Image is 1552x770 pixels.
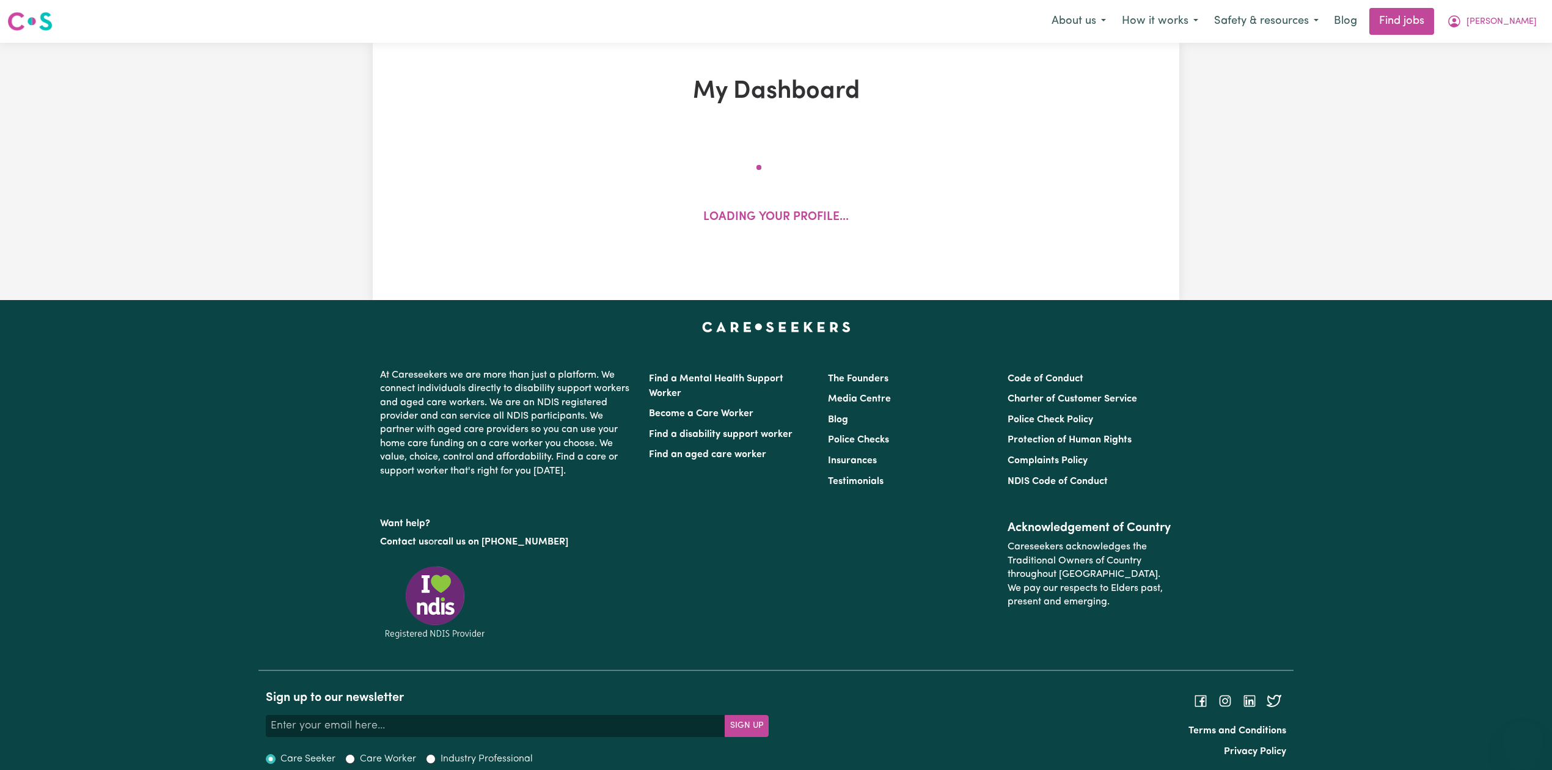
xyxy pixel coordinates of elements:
a: NDIS Code of Conduct [1008,477,1108,486]
a: Media Centre [828,394,891,404]
img: Registered NDIS provider [380,564,490,640]
img: Careseekers logo [7,10,53,32]
iframe: Button to launch messaging window [1503,721,1542,760]
a: Contact us [380,537,428,547]
a: call us on [PHONE_NUMBER] [437,537,568,547]
button: About us [1044,9,1114,34]
a: Blog [828,415,848,425]
a: Follow Careseekers on Facebook [1193,696,1208,706]
button: How it works [1114,9,1206,34]
a: Follow Careseekers on LinkedIn [1242,696,1257,706]
a: Charter of Customer Service [1008,394,1137,404]
a: Find an aged care worker [649,450,766,460]
h1: My Dashboard [514,77,1038,106]
p: At Careseekers we are more than just a platform. We connect individuals directly to disability su... [380,364,634,483]
button: My Account [1439,9,1545,34]
h2: Sign up to our newsletter [266,691,769,705]
a: Police Checks [828,435,889,445]
a: Find jobs [1369,8,1434,35]
label: Care Seeker [280,752,335,766]
a: Find a disability support worker [649,430,792,439]
button: Safety & resources [1206,9,1327,34]
label: Care Worker [360,752,416,766]
a: Follow Careseekers on Instagram [1218,696,1232,706]
button: Subscribe [725,715,769,737]
p: Want help? [380,512,634,530]
a: Police Check Policy [1008,415,1093,425]
p: or [380,530,634,554]
label: Industry Professional [441,752,533,766]
a: Code of Conduct [1008,374,1083,384]
a: Insurances [828,456,877,466]
a: Blog [1327,8,1364,35]
p: Loading your profile... [703,209,849,227]
a: The Founders [828,374,888,384]
a: Terms and Conditions [1188,726,1286,736]
p: Careseekers acknowledges the Traditional Owners of Country throughout [GEOGRAPHIC_DATA]. We pay o... [1008,535,1172,614]
a: Follow Careseekers on Twitter [1267,696,1281,706]
a: Protection of Human Rights [1008,435,1132,445]
input: Enter your email here... [266,715,725,737]
a: Testimonials [828,477,884,486]
a: Careseekers logo [7,7,53,35]
a: Privacy Policy [1224,747,1286,757]
h2: Acknowledgement of Country [1008,521,1172,535]
a: Become a Care Worker [649,409,753,419]
a: Find a Mental Health Support Worker [649,374,783,398]
span: [PERSON_NAME] [1466,15,1537,29]
a: Careseekers home page [702,322,851,332]
a: Complaints Policy [1008,456,1088,466]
